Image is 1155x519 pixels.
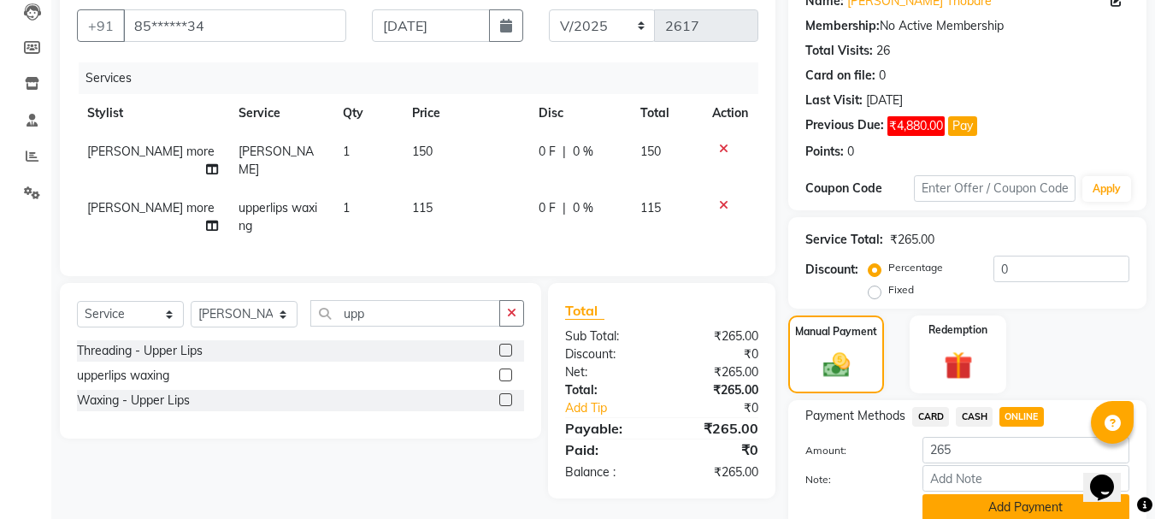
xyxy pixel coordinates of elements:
span: | [563,199,566,217]
div: ₹0 [681,399,772,417]
div: [DATE] [866,91,903,109]
span: 150 [412,144,433,159]
div: Net: [552,363,662,381]
th: Disc [528,94,630,133]
label: Amount: [793,443,909,458]
label: Redemption [928,322,987,338]
span: 0 F [539,199,556,217]
div: Card on file: [805,67,875,85]
div: ₹0 [662,439,771,460]
button: +91 [77,9,125,42]
div: Waxing - Upper Lips [77,392,190,410]
div: No Active Membership [805,17,1129,35]
div: Discount: [805,261,858,279]
span: 1 [343,200,350,215]
button: Pay [948,116,977,136]
span: 0 % [573,199,593,217]
div: upperlips waxing [77,367,169,385]
span: 0 F [539,143,556,161]
input: Add Note [922,465,1129,492]
span: | [563,143,566,161]
input: Enter Offer / Coupon Code [914,175,1075,202]
div: 0 [879,67,886,85]
div: ₹265.00 [662,418,771,439]
button: Apply [1082,176,1131,202]
div: Points: [805,143,844,161]
th: Stylist [77,94,228,133]
div: Membership: [805,17,880,35]
span: 150 [640,144,661,159]
span: 0 % [573,143,593,161]
label: Note: [793,472,909,487]
div: ₹0 [662,345,771,363]
div: Payable: [552,418,662,439]
label: Fixed [888,282,914,298]
label: Percentage [888,260,943,275]
span: Total [565,302,604,320]
div: Discount: [552,345,662,363]
th: Qty [333,94,402,133]
img: _gift.svg [935,348,981,383]
input: Search or Scan [310,300,500,327]
span: CASH [956,407,993,427]
div: 0 [847,143,854,161]
div: Coupon Code [805,180,913,198]
th: Price [402,94,528,133]
div: Sub Total: [552,327,662,345]
div: ₹265.00 [662,327,771,345]
label: Manual Payment [795,324,877,339]
div: Services [79,62,771,94]
input: Search by Name/Mobile/Email/Code [123,9,346,42]
span: ONLINE [999,407,1044,427]
span: 1 [343,144,350,159]
span: 115 [640,200,661,215]
span: [PERSON_NAME] more [87,144,215,159]
span: ₹4,880.00 [887,116,945,136]
span: CARD [912,407,949,427]
input: Amount [922,437,1129,463]
iframe: chat widget [1083,451,1138,502]
div: Paid: [552,439,662,460]
div: 26 [876,42,890,60]
span: Payment Methods [805,407,905,425]
div: ₹265.00 [662,363,771,381]
span: [PERSON_NAME] more [87,200,215,215]
div: Previous Due: [805,116,884,136]
th: Action [702,94,758,133]
span: upperlips waxing [239,200,317,233]
div: ₹265.00 [662,381,771,399]
span: [PERSON_NAME] [239,144,314,177]
div: Total Visits: [805,42,873,60]
div: Service Total: [805,231,883,249]
div: Total: [552,381,662,399]
span: 115 [412,200,433,215]
div: ₹265.00 [662,463,771,481]
a: Add Tip [552,399,680,417]
div: ₹265.00 [890,231,934,249]
div: Last Visit: [805,91,863,109]
th: Service [228,94,333,133]
div: Threading - Upper Lips [77,342,203,360]
th: Total [630,94,703,133]
img: _cash.svg [815,350,858,380]
div: Balance : [552,463,662,481]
